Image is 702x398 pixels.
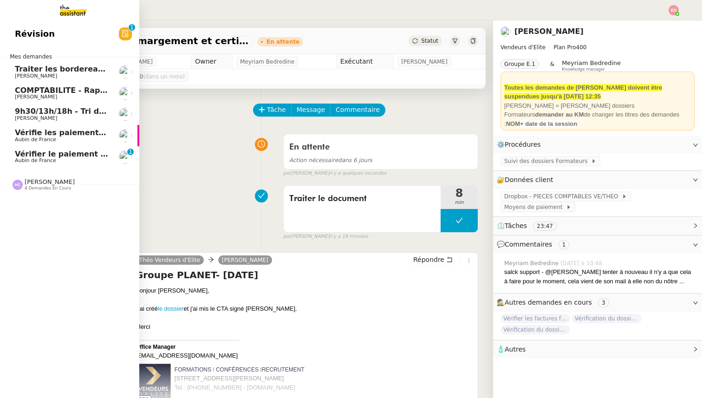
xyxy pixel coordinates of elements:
div: Merci [136,322,474,332]
a: le dossier [158,305,184,312]
div: ⏲️Tâches 23:47 [493,217,702,235]
span: [PERSON_NAME] [15,73,57,79]
span: 🕵️ [497,299,613,306]
span: 🧴 [497,346,526,353]
span: Vendeurs d'Elite [500,44,546,51]
span: [PERSON_NAME] [15,115,57,121]
span: il y a 18 minutes [329,233,368,241]
div: J'ai créé et j'ai mis le CTA signé [PERSON_NAME]. [136,304,474,313]
span: 🔐 [497,175,557,185]
span: 4 demandes en cours [25,186,71,191]
span: CONFÉRENCES [216,366,259,373]
span: I [213,366,214,373]
div: 🕵️Autres demandes en cours 3 [493,294,702,312]
span: [DATE] 00:00 [106,72,185,81]
span: Office Manager [136,344,176,350]
span: Vérification du dossier A TRAITER - 6 octobre 2025 [572,314,642,323]
span: Action nécessaire [289,157,338,163]
span: Suivi des dossiers Formateurs [504,157,591,166]
span: I [260,366,261,373]
div: Bonjour [PERSON_NAME], [136,286,474,295]
nz-tag: 23:47 [533,222,557,231]
span: [DATE] à 10:48 [560,259,604,268]
span: Aubin de France [15,137,56,143]
nz-tag: Groupe E.1 [500,59,539,69]
span: FORMATIONS [175,366,211,373]
span: 400 [576,44,587,51]
td: Exécutant [336,54,394,69]
span: Répondre [413,255,444,264]
div: salck support - @[PERSON_NAME] tenter à nouveau il n'y a que cela à faire pour le moment, cela vi... [504,268,695,286]
span: (dans un mois) [143,73,185,80]
span: Meyriam Bedredine [240,57,294,66]
a: [PERSON_NAME] [514,27,584,36]
span: Traiter les bordereaux de commission [15,65,173,73]
span: ⏲️ [497,222,565,229]
div: [PERSON_NAME] = [PERSON_NAME] dossiers Formateurs de changer les titres des demandes : [504,101,691,129]
span: dans 6 jours [289,157,372,163]
a: Théo Vendeurs d’Elite [136,256,204,264]
a: [PERSON_NAME] [218,256,272,264]
div: ⚙️Procédures [493,136,702,154]
button: Répondre [410,254,456,265]
span: ⚙️ [497,139,545,150]
h4: Groupe PLANET- [DATE] [136,268,474,281]
span: Dropbox - PIECES COMPTABLES VE/THEO [504,192,622,201]
span: par [283,233,291,241]
span: Vérifier le paiement de la prime [15,150,148,158]
strong: NOM [506,120,520,127]
strong: + date de la session [520,120,577,127]
span: Commentaires [505,241,552,248]
span: Mes demandes [4,52,58,61]
span: Autres [505,346,526,353]
span: [STREET_ADDRESS][PERSON_NAME] [175,375,284,382]
span: [EMAIL_ADDRESS][DOMAIN_NAME] [136,352,240,359]
img: users%2Fa6PbEmLwvGXylUqKytRPpDpAx153%2Favatar%2Ffanny.png [119,87,132,100]
span: Tel : [PHONE_NUMBER] - [DOMAIN_NAME] [175,384,295,391]
span: 8 [441,188,478,199]
span: Créer feuilles d'émargement et certificats [48,36,250,46]
span: COMPTABILITE - Rapprochement bancaire - [DATE] [15,86,226,95]
span: [PERSON_NAME] [25,178,75,185]
span: Traiter le document [289,192,435,206]
div: 🧴Autres [493,340,702,359]
span: [PERSON_NAME] [15,94,57,100]
img: users%2FxgWPCdJhSBeE5T1N2ZiossozSlm1%2Favatar%2F5b22230b-e380-461f-81e9-808a3aa6de32 [500,26,511,37]
app-user-label: Knowledge manager [562,59,621,72]
span: Tâche [267,104,286,115]
small: [PERSON_NAME] [283,170,387,177]
button: Tâche [253,104,292,117]
img: users%2Fa6PbEmLwvGXylUqKytRPpDpAx153%2Favatar%2Ffanny.png [119,65,132,78]
span: Révision [15,27,55,41]
span: & [550,59,554,72]
img: users%2FTDxDvmCjFdN3QFePFNGdQUcJcQk1%2Favatar%2F0cfb3a67-8790-4592-a9ec-92226c678442 [119,108,132,121]
span: [PERSON_NAME] [401,57,448,66]
span: Vérifier les factures formation ATOL VICHY [500,314,570,323]
strong: Toutes les demandes de [PERSON_NAME] doivent être suspendues jusqu'à [DATE] 12:35 [504,84,662,100]
img: users%2FSclkIUIAuBOhhDrbgjtrSikBoD03%2Favatar%2F48cbc63d-a03d-4817-b5bf-7f7aeed5f2a9 [119,129,132,142]
span: 9h30/13h/18h - Tri de la boite mail PRO - [DATE] [15,107,215,116]
small: [PERSON_NAME] [283,233,368,241]
div: En attente [266,39,299,45]
nz-badge-sup: 1 [127,149,134,155]
span: Vérifie les paiements des primes récentes [15,128,191,137]
span: Aubin de France [15,157,56,163]
span: Statut [421,38,438,44]
strong: demander au KM [535,111,584,118]
nz-badge-sup: 1 [129,24,135,31]
span: Commentaire [336,104,380,115]
span: _______________________________ [136,334,240,341]
div: 💬Commentaires 1 [493,235,702,254]
span: Vérification du dossier A TRAITER - [DATE] [500,325,570,334]
td: Owner [191,54,233,69]
span: RECRUTEMENT [262,366,305,373]
span: Données client [505,176,553,183]
p: 1 [129,149,132,157]
span: il y a quelques secondes [329,170,386,177]
span: 💬 [497,241,573,248]
span: Plan Pro [553,44,576,51]
img: svg [13,180,23,190]
span: Tâches [505,222,527,229]
span: par [283,170,291,177]
nz-tag: 1 [559,240,570,249]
